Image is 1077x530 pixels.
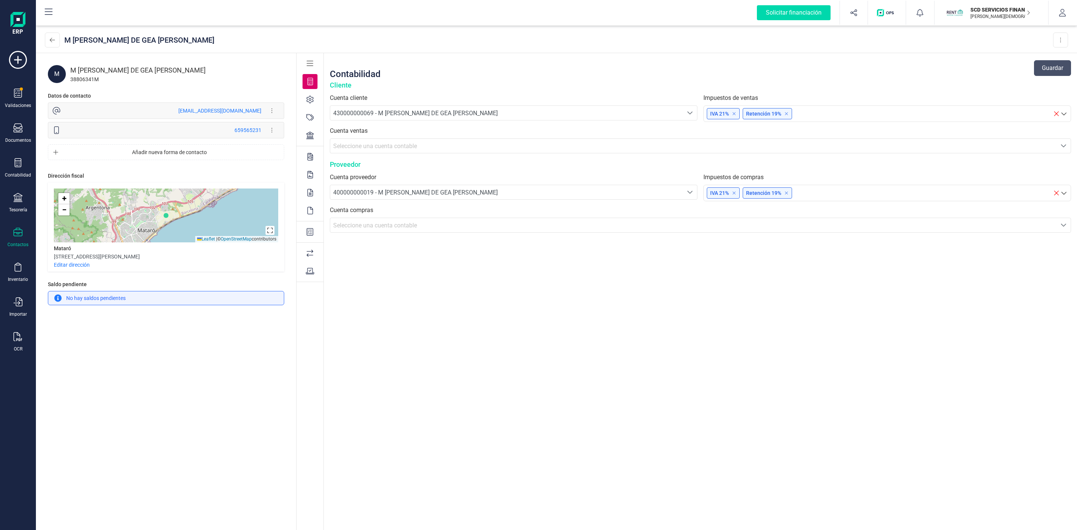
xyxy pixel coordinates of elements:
div: No hay saldos pendientes [48,291,284,305]
button: Añadir nueva forma de contacto [48,145,284,160]
label: Cuenta ventas [330,126,1071,135]
p: IVA 21% [710,189,736,197]
img: Logo Finanedi [10,12,25,36]
div: M [PERSON_NAME] DE GEA [PERSON_NAME] [64,35,214,45]
p: SCD SERVICIOS FINANCIEROS SL [970,6,1030,13]
div: 659565231 [234,126,261,134]
div: Validaciones [5,102,31,108]
div: Dirección fiscal [48,172,84,180]
img: Logo de OPS [877,9,897,16]
button: Guardar [1034,60,1071,76]
div: Contabilidad [5,172,31,178]
div: Importar [9,311,27,317]
div: Solicitar financiación [757,5,831,20]
div: M [48,65,66,83]
span: Seleccione una cuenta contable [333,143,417,150]
div: [STREET_ADDRESS][PERSON_NAME] [54,253,140,260]
div: Cliente [330,80,1071,91]
button: Logo de OPS [872,1,901,25]
div: OCR [14,346,22,352]
label: Cuenta compras [330,206,1071,215]
div: Seleccione una cuenta [683,185,697,199]
div: Saldo pendiente [48,281,284,291]
div: Proveedor [330,159,1071,170]
div: Datos de contacto [48,92,91,99]
p: Retención 19% [746,110,789,117]
a: Leaflet [197,236,215,242]
div: M [PERSON_NAME] DE GEA [PERSON_NAME] [70,65,284,76]
span: − [62,205,67,214]
label: Impuestos de compras [703,173,1071,182]
div: Seleccione una cuenta [1056,139,1071,153]
a: OpenStreetMap [221,236,252,242]
span: + [62,194,67,203]
div: Tesorería [9,207,27,213]
p: IVA 21% [710,110,736,117]
button: SCSCD SERVICIOS FINANCIEROS SL[PERSON_NAME][DEMOGRAPHIC_DATA][DEMOGRAPHIC_DATA] [943,1,1039,25]
a: Zoom out [58,204,70,215]
span: Seleccione una cuenta contable [333,222,417,229]
p: Retención 19% [746,189,789,197]
div: Mataró [54,245,71,252]
label: Impuestos de ventas [703,94,1071,102]
span: | [216,236,217,242]
label: Cuenta cliente [330,94,697,102]
div: © contributors [195,236,278,242]
p: [PERSON_NAME][DEMOGRAPHIC_DATA][DEMOGRAPHIC_DATA] [970,13,1030,19]
span: 400000000019 - M [PERSON_NAME] DE GEA [PERSON_NAME] [333,189,498,196]
div: Inventario [8,276,28,282]
div: Seleccione una cuenta [1056,218,1071,232]
img: SC [946,4,963,21]
div: Contactos [7,242,28,248]
img: Marker [163,213,169,218]
button: Solicitar financiación [748,1,840,25]
div: Seleccione una cuenta [683,106,697,120]
div: [EMAIL_ADDRESS][DOMAIN_NAME] [178,107,261,114]
a: Zoom in [58,193,70,204]
p: Editar dirección [54,261,90,269]
div: Documentos [5,137,31,143]
span: Añadir nueva forma de contacto [61,148,277,156]
div: Contabilidad [330,68,381,80]
label: Cuenta proveedor [330,173,697,182]
div: 38806341M [70,76,284,83]
span: 430000000069 - M [PERSON_NAME] DE GEA [PERSON_NAME] [333,110,498,117]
